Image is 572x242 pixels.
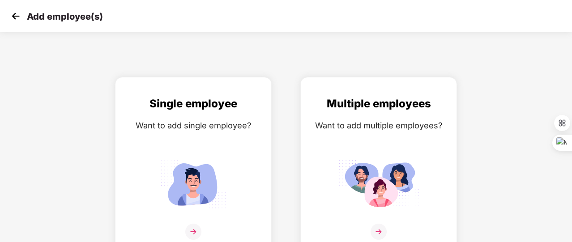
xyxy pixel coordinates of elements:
[153,156,234,212] img: svg+xml;base64,PHN2ZyB4bWxucz0iaHR0cDovL3d3dy53My5vcmcvMjAwMC9zdmciIGlkPSJTaW5nbGVfZW1wbG95ZWUiIH...
[338,156,419,212] img: svg+xml;base64,PHN2ZyB4bWxucz0iaHR0cDovL3d3dy53My5vcmcvMjAwMC9zdmciIGlkPSJNdWx0aXBsZV9lbXBsb3llZS...
[185,224,201,240] img: svg+xml;base64,PHN2ZyB4bWxucz0iaHR0cDovL3d3dy53My5vcmcvMjAwMC9zdmciIHdpZHRoPSIzNiIgaGVpZ2h0PSIzNi...
[310,119,448,132] div: Want to add multiple employees?
[9,9,22,23] img: svg+xml;base64,PHN2ZyB4bWxucz0iaHR0cDovL3d3dy53My5vcmcvMjAwMC9zdmciIHdpZHRoPSIzMCIgaGVpZ2h0PSIzMC...
[124,95,262,112] div: Single employee
[27,11,103,22] p: Add employee(s)
[371,224,387,240] img: svg+xml;base64,PHN2ZyB4bWxucz0iaHR0cDovL3d3dy53My5vcmcvMjAwMC9zdmciIHdpZHRoPSIzNiIgaGVpZ2h0PSIzNi...
[124,119,262,132] div: Want to add single employee?
[310,95,448,112] div: Multiple employees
